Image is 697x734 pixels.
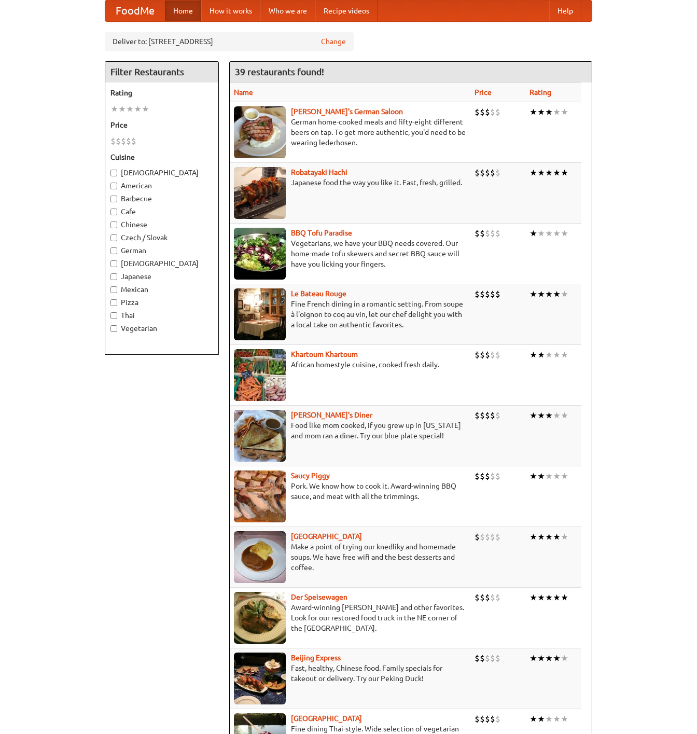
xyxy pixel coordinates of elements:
li: ★ [529,349,537,361]
a: [GEOGRAPHIC_DATA] [291,532,362,541]
b: [GEOGRAPHIC_DATA] [291,714,362,723]
li: ★ [545,592,553,603]
input: Cafe [110,209,117,215]
li: $ [495,713,500,725]
b: Robatayaki Hachi [291,168,347,176]
li: ★ [561,288,568,300]
label: [DEMOGRAPHIC_DATA] [110,168,213,178]
li: $ [110,135,116,147]
h5: Rating [110,88,213,98]
li: ★ [553,106,561,118]
li: $ [485,713,490,725]
li: $ [475,106,480,118]
a: Home [165,1,201,21]
li: ★ [529,410,537,421]
li: $ [480,288,485,300]
li: $ [480,653,485,664]
a: Rating [529,88,551,96]
a: Khartoum Khartoum [291,350,358,358]
li: ★ [561,106,568,118]
p: Food like mom cooked, if you grew up in [US_STATE] and mom ran a diner. Try our blue plate special! [234,420,466,441]
label: Cafe [110,206,213,217]
li: $ [485,167,490,178]
li: ★ [529,167,537,178]
a: Le Bateau Rouge [291,289,346,298]
li: $ [475,713,480,725]
li: ★ [537,288,545,300]
li: $ [480,531,485,543]
li: ★ [545,653,553,664]
a: [PERSON_NAME]'s German Saloon [291,107,403,116]
li: ★ [537,470,545,482]
li: $ [475,349,480,361]
li: $ [475,288,480,300]
img: saucy.jpg [234,470,286,522]
li: ★ [537,167,545,178]
li: $ [480,349,485,361]
li: $ [475,531,480,543]
li: ★ [545,531,553,543]
li: ★ [537,106,545,118]
label: Barbecue [110,193,213,204]
li: ★ [553,713,561,725]
li: $ [485,228,490,239]
p: Vegetarians, we have your BBQ needs covered. Our home-made tofu skewers and secret BBQ sauce will... [234,238,466,269]
input: American [110,183,117,189]
input: Thai [110,312,117,319]
a: Recipe videos [315,1,378,21]
li: $ [485,531,490,543]
li: $ [495,410,500,421]
li: ★ [553,653,561,664]
a: [PERSON_NAME]'s Diner [291,411,372,419]
li: $ [480,713,485,725]
li: ★ [553,167,561,178]
li: ★ [553,349,561,361]
li: ★ [529,713,537,725]
p: Make a point of trying our knedlíky and homemade soups. We have free wifi and the best desserts a... [234,542,466,573]
li: ★ [561,349,568,361]
li: ★ [545,167,553,178]
li: $ [490,531,495,543]
li: ★ [553,410,561,421]
li: ★ [561,653,568,664]
label: Chinese [110,219,213,230]
li: $ [480,106,485,118]
li: $ [126,135,131,147]
a: Change [321,36,346,47]
p: German home-cooked meals and fifty-eight different beers on tap. To get more authentic, you'd nee... [234,117,466,148]
li: $ [480,167,485,178]
img: robatayaki.jpg [234,167,286,219]
a: Der Speisewagen [291,593,347,601]
input: [DEMOGRAPHIC_DATA] [110,170,117,176]
li: ★ [545,349,553,361]
h5: Cuisine [110,152,213,162]
li: ★ [545,713,553,725]
img: khartoum.jpg [234,349,286,401]
img: sallys.jpg [234,410,286,462]
li: ★ [561,470,568,482]
li: ★ [545,228,553,239]
li: $ [495,470,500,482]
li: $ [480,592,485,603]
li: $ [495,349,500,361]
li: ★ [134,103,142,115]
label: [DEMOGRAPHIC_DATA] [110,258,213,269]
a: Name [234,88,253,96]
input: Japanese [110,273,117,280]
li: $ [495,592,500,603]
li: $ [475,592,480,603]
p: Fine French dining in a romantic setting. From soupe à l'oignon to coq au vin, let our chef delig... [234,299,466,330]
li: $ [490,106,495,118]
p: Award-winning [PERSON_NAME] and other favorites. Look for our restored food truck in the NE corne... [234,602,466,633]
label: Japanese [110,271,213,282]
li: ★ [537,653,545,664]
li: ★ [545,470,553,482]
li: ★ [118,103,126,115]
li: ★ [126,103,134,115]
li: ★ [529,592,537,603]
input: Mexican [110,286,117,293]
